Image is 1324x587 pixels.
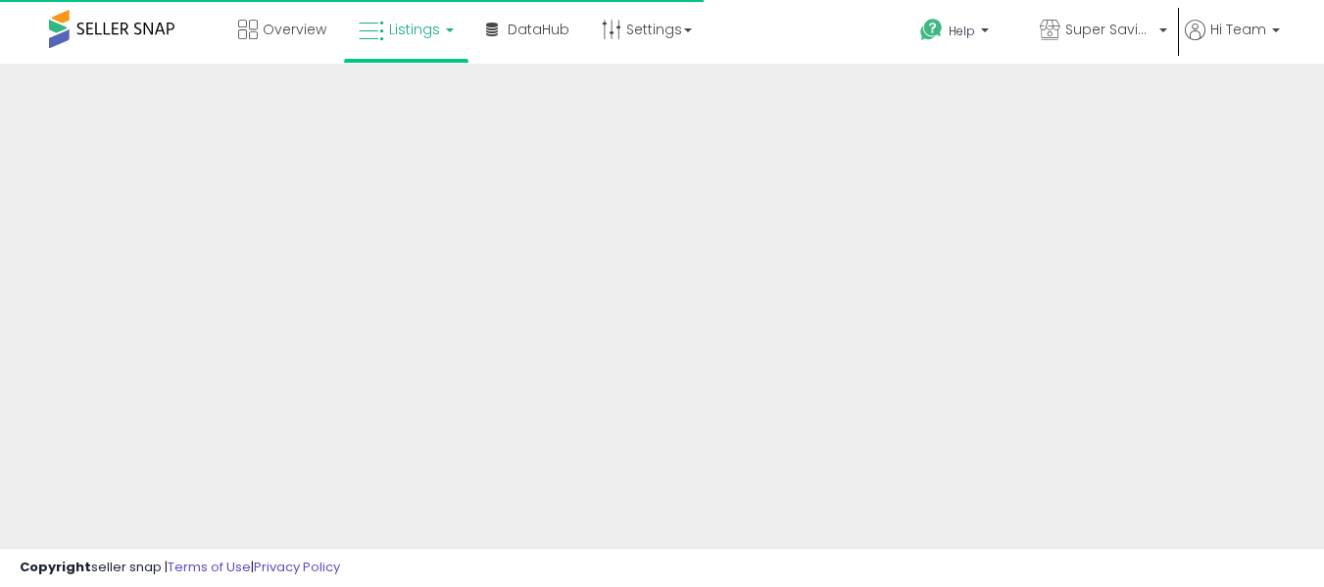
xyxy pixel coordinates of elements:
i: Get Help [919,18,944,42]
strong: Copyright [20,558,91,576]
a: Terms of Use [168,558,251,576]
span: Super Savings Now (NEW) [1065,20,1153,39]
span: DataHub [508,20,569,39]
a: Help [905,3,1022,64]
span: Help [949,23,975,39]
a: Hi Team [1185,20,1280,64]
span: Hi Team [1210,20,1266,39]
a: Privacy Policy [254,558,340,576]
span: Listings [389,20,440,39]
div: seller snap | | [20,559,340,577]
span: Overview [263,20,326,39]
